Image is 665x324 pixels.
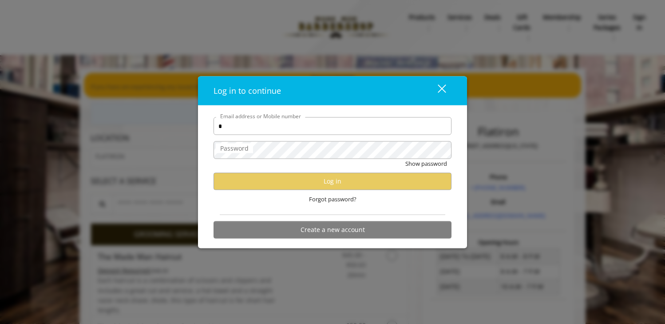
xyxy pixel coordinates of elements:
[214,141,451,159] input: Password
[427,84,445,97] div: close dialog
[216,112,305,120] label: Email address or Mobile number
[421,81,451,100] button: close dialog
[214,85,281,96] span: Log in to continue
[216,144,253,153] label: Password
[405,159,447,168] button: Show password
[214,221,451,238] button: Create a new account
[214,117,451,135] input: Email address or Mobile number
[309,194,356,204] span: Forgot password?
[214,172,451,190] button: Log in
